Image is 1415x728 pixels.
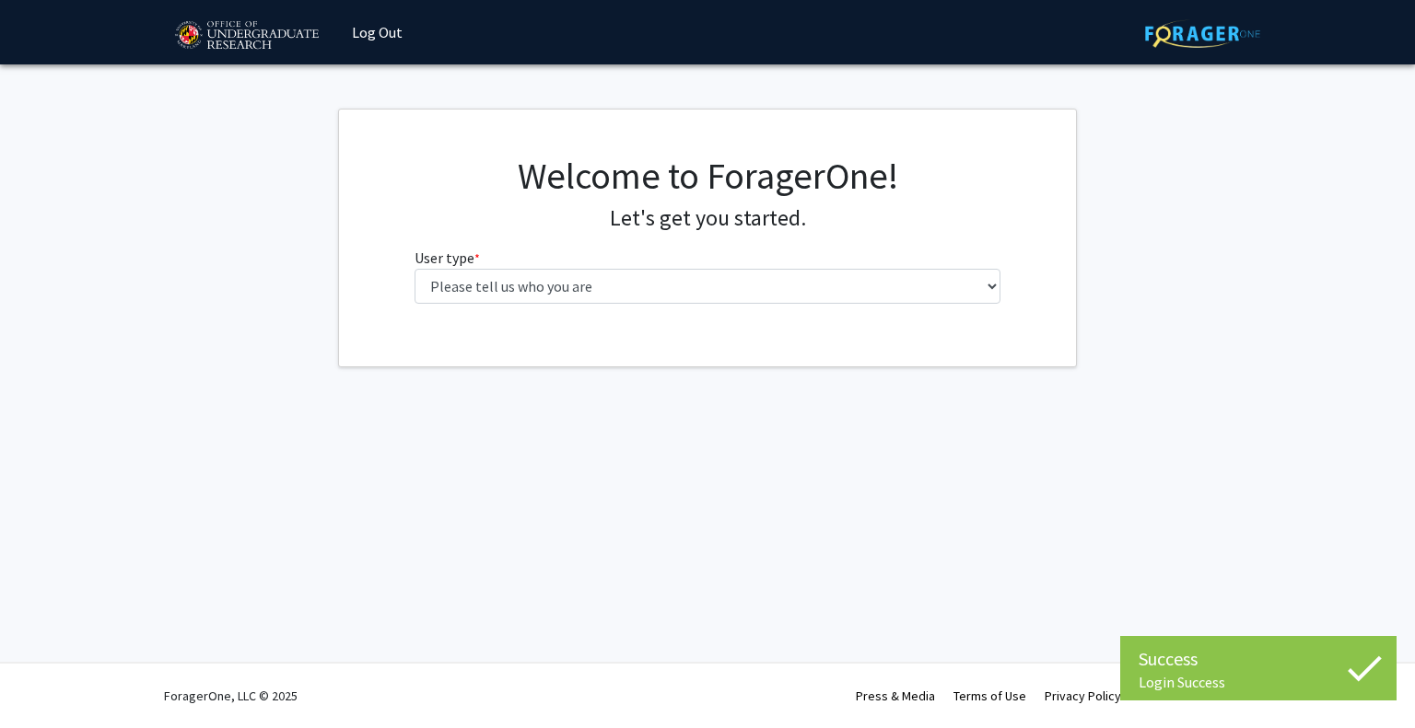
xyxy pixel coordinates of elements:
a: Privacy Policy [1045,688,1121,704]
h1: Welcome to ForagerOne! [415,154,1001,198]
a: Press & Media [856,688,935,704]
a: Terms of Use [953,688,1026,704]
img: ForagerOne Logo [1145,19,1260,48]
label: User type [415,247,480,269]
img: University of Maryland Logo [169,13,324,59]
div: Success [1139,645,1378,673]
div: Login Success [1139,673,1378,691]
h4: Let's get you started. [415,205,1001,232]
div: ForagerOne, LLC © 2025 [164,664,298,728]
